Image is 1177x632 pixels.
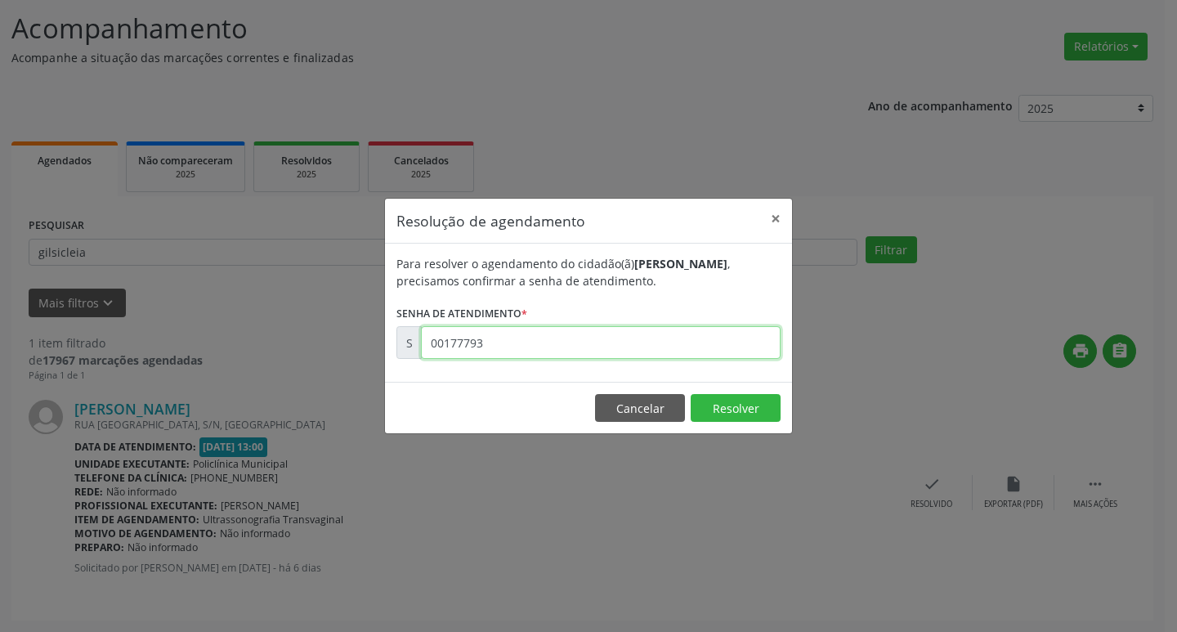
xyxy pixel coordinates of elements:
h5: Resolução de agendamento [396,210,585,231]
button: Cancelar [595,394,685,422]
div: S [396,326,422,359]
button: Close [759,199,792,239]
button: Resolver [691,394,781,422]
label: Senha de atendimento [396,301,527,326]
div: Para resolver o agendamento do cidadão(ã) , precisamos confirmar a senha de atendimento. [396,255,781,289]
b: [PERSON_NAME] [634,256,727,271]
